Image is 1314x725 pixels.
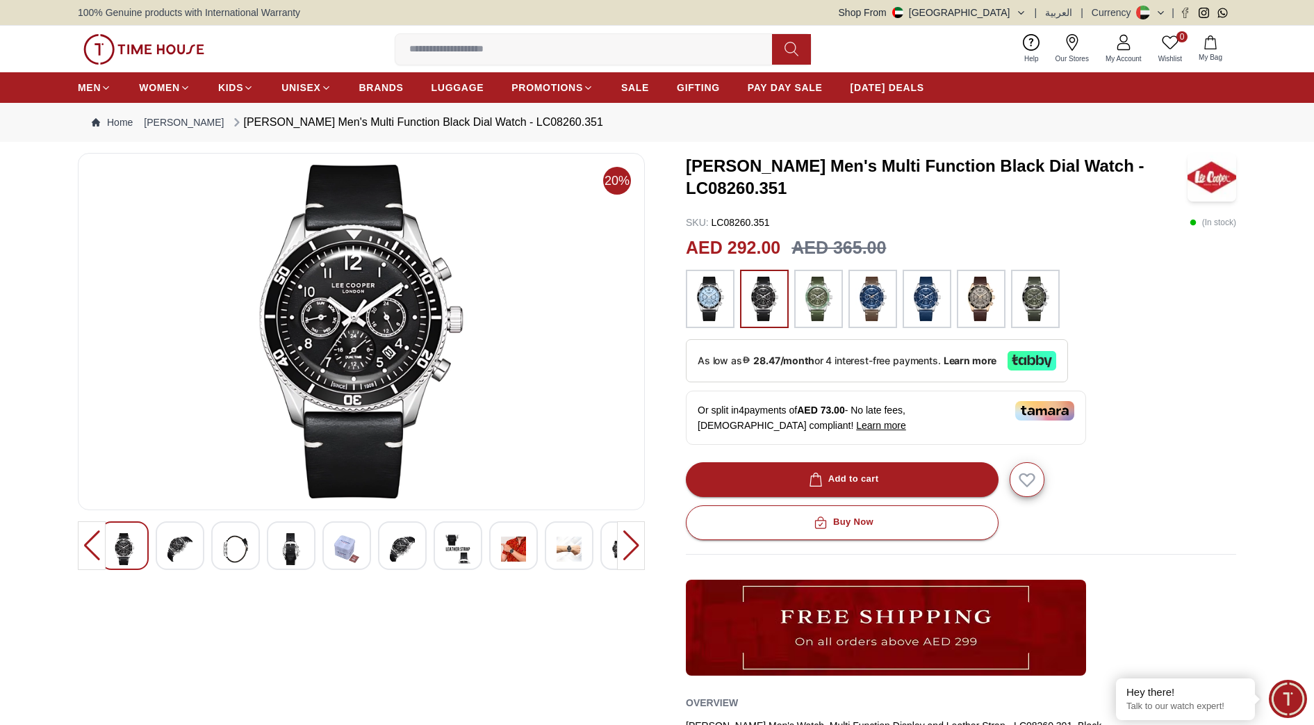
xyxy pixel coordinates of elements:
button: Buy Now [686,505,999,540]
span: AED 73.00 [797,405,844,416]
a: Instagram [1199,8,1209,18]
img: Lee Cooper Men's Multi Function Blue Dial Watch - LC08260.301 [501,533,526,565]
div: Chat Widget [1269,680,1307,718]
div: Add to cart [806,471,879,487]
span: KIDS [218,81,243,95]
a: MEN [78,75,111,100]
span: LUGGAGE [432,81,484,95]
p: Talk to our watch expert! [1126,701,1245,712]
div: Hey there! [1126,685,1245,699]
a: PROMOTIONS [511,75,593,100]
a: Facebook [1180,8,1190,18]
span: BRANDS [359,81,404,95]
span: 20% [603,167,631,195]
span: Wishlist [1153,54,1188,64]
button: العربية [1045,6,1072,19]
img: Lee Cooper Men's Multi Function Blue Dial Watch - LC08260.301 [112,533,137,565]
img: United Arab Emirates [892,7,903,18]
a: UNISEX [281,75,331,100]
span: 100% Genuine products with International Warranty [78,6,300,19]
img: Lee Cooper Men's Multi Function Blue Dial Watch - LC08260.301 [557,533,582,565]
a: Home [92,115,133,129]
span: WOMEN [139,81,180,95]
a: WOMEN [139,75,190,100]
img: ... [686,580,1086,676]
span: | [1081,6,1083,19]
img: ... [83,34,204,65]
img: ... [964,277,999,321]
img: Lee Cooper Men's Multi Function Blue Dial Watch - LC08260.301 [445,533,470,565]
span: 0 [1176,31,1188,42]
img: ... [1018,277,1053,321]
a: PAY DAY SALE [748,75,823,100]
div: Buy Now [811,514,873,530]
a: [DATE] DEALS [851,75,924,100]
span: Our Stores [1050,54,1094,64]
img: ... [693,277,728,321]
span: MEN [78,81,101,95]
img: Lee Cooper Men's Multi Function Blue Dial Watch - LC08260.301 [167,533,192,565]
img: Lee Cooper Men's Multi Function Blue Dial Watch - LC08260.301 [90,165,633,498]
span: SKU : [686,217,709,228]
a: 0Wishlist [1150,31,1190,67]
img: Lee Cooper Men's Multi Function Black Dial Watch - LC08260.351 [1188,153,1236,202]
div: Or split in 4 payments of - No late fees, [DEMOGRAPHIC_DATA] compliant! [686,391,1086,445]
img: Lee Cooper Men's Multi Function Blue Dial Watch - LC08260.301 [223,533,248,565]
button: My Bag [1190,33,1231,65]
a: Our Stores [1047,31,1097,67]
p: LC08260.351 [686,215,770,229]
h2: AED 292.00 [686,235,780,261]
img: Tamara [1015,401,1074,421]
a: LUGGAGE [432,75,484,100]
img: Lee Cooper Men's Multi Function Blue Dial Watch - LC08260.301 [390,533,415,565]
h3: [PERSON_NAME] Men's Multi Function Black Dial Watch - LC08260.351 [686,155,1188,199]
img: Lee Cooper Men's Multi Function Blue Dial Watch - LC08260.301 [279,533,304,565]
img: Lee Cooper Men's Multi Function Blue Dial Watch - LC08260.301 [334,533,359,565]
a: BRANDS [359,75,404,100]
span: | [1035,6,1037,19]
span: PROMOTIONS [511,81,583,95]
a: [PERSON_NAME] [144,115,224,129]
img: Lee Cooper Men's Multi Function Blue Dial Watch - LC08260.301 [612,533,637,565]
img: ... [910,277,944,321]
img: ... [747,277,782,321]
span: Help [1019,54,1044,64]
nav: Breadcrumb [78,103,1236,142]
span: [DATE] DEALS [851,81,924,95]
div: Currency [1092,6,1137,19]
img: ... [801,277,836,321]
h3: AED 365.00 [791,235,886,261]
span: PAY DAY SALE [748,81,823,95]
span: Learn more [856,420,906,431]
button: Shop From[GEOGRAPHIC_DATA] [839,6,1026,19]
span: SALE [621,81,649,95]
a: SALE [621,75,649,100]
h2: Overview [686,692,738,713]
span: My Bag [1193,52,1228,63]
button: Add to cart [686,462,999,497]
img: ... [855,277,890,321]
a: Help [1016,31,1047,67]
a: Whatsapp [1217,8,1228,18]
p: ( In stock ) [1190,215,1236,229]
span: GIFTING [677,81,720,95]
span: My Account [1100,54,1147,64]
a: GIFTING [677,75,720,100]
a: KIDS [218,75,254,100]
span: UNISEX [281,81,320,95]
span: | [1172,6,1174,19]
div: [PERSON_NAME] Men's Multi Function Black Dial Watch - LC08260.351 [230,114,603,131]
